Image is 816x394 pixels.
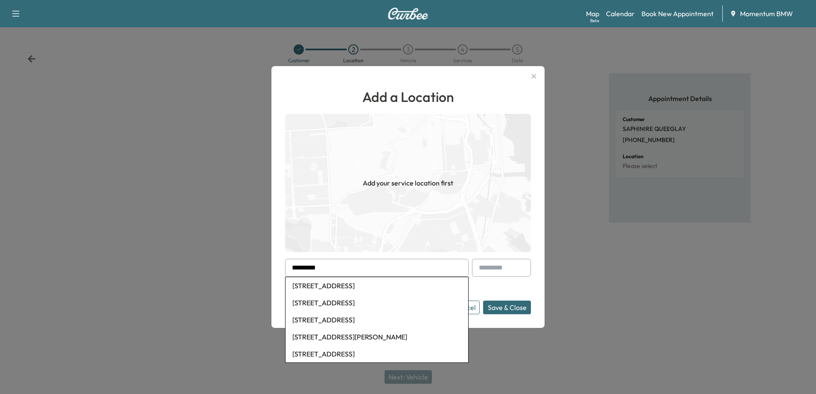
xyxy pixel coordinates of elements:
button: Save & Close [483,301,531,314]
h1: Add a Location [285,87,531,107]
li: [STREET_ADDRESS] [286,294,468,311]
span: Momentum BMW [740,9,793,19]
div: Beta [590,17,599,24]
li: [STREET_ADDRESS] [286,345,468,362]
img: empty-map-CL6vilOE.png [285,114,531,252]
a: Calendar [606,9,635,19]
li: [STREET_ADDRESS] [286,311,468,328]
li: [STREET_ADDRESS] [286,277,468,294]
li: [STREET_ADDRESS][PERSON_NAME] [286,328,468,345]
a: MapBeta [586,9,599,19]
a: Book New Appointment [641,9,714,19]
img: Curbee Logo [388,8,428,20]
h1: Add your service location first [363,178,453,188]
